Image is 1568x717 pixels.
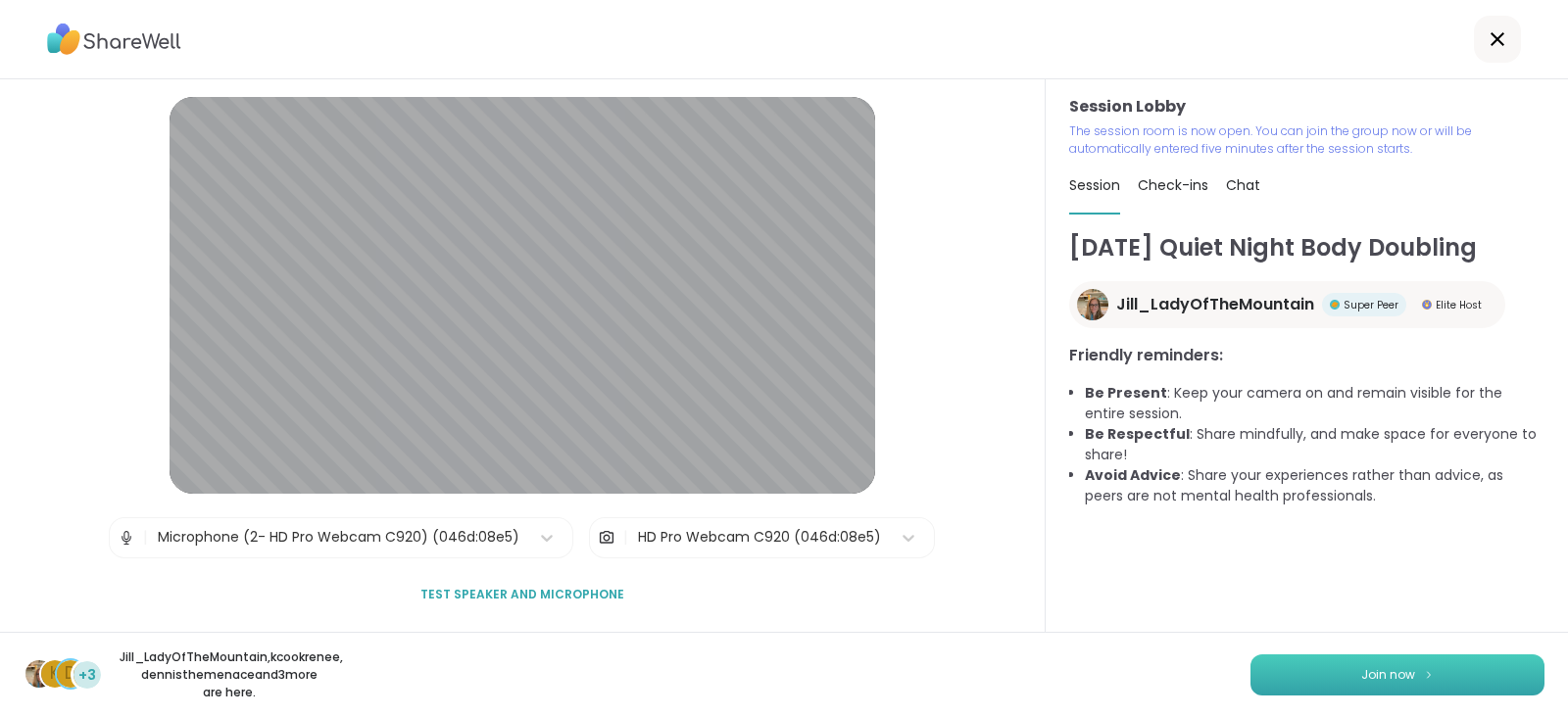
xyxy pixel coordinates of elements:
[1344,298,1398,312] span: Super Peer
[158,527,519,548] div: Microphone (2- HD Pro Webcam C920) (046d:08e5)
[1422,300,1432,310] img: Elite Host
[623,518,628,557] span: |
[1069,122,1544,158] p: The session room is now open. You can join the group now or will be automatically entered five mi...
[1069,344,1544,367] h3: Friendly reminders:
[1423,669,1435,680] img: ShareWell Logomark
[420,586,624,603] span: Test speaker and microphone
[1069,175,1120,195] span: Session
[598,518,615,557] img: Camera
[1085,383,1544,424] li: : Keep your camera on and remain visible for the entire session.
[1085,465,1544,506] li: : Share your experiences rather than advice, as peers are not mental health professionals.
[1085,424,1544,465] li: : Share mindfully, and make space for everyone to share!
[638,527,881,548] div: HD Pro Webcam C920 (046d:08e5)
[1436,298,1482,312] span: Elite Host
[47,17,181,62] img: ShareWell Logo
[118,518,135,557] img: Microphone
[1138,175,1208,195] span: Check-ins
[1361,666,1415,684] span: Join now
[143,518,148,557] span: |
[50,661,60,687] span: k
[1085,465,1181,485] b: Avoid Advice
[78,665,96,686] span: +3
[1069,230,1544,265] h1: [DATE] Quiet Night Body Doubling
[65,661,76,687] span: d
[1069,281,1505,328] a: Jill_LadyOfTheMountainJill_LadyOfTheMountainSuper PeerSuper PeerElite HostElite Host
[1085,383,1167,403] b: Be Present
[1330,300,1340,310] img: Super Peer
[413,574,632,615] button: Test speaker and microphone
[120,648,339,701] p: Jill_LadyOfTheMountain , kcookrenee , dennisthemenace and 3 more are here.
[1116,293,1314,316] span: Jill_LadyOfTheMountain
[1069,95,1544,119] h3: Session Lobby
[1085,424,1190,444] b: Be Respectful
[1077,289,1108,320] img: Jill_LadyOfTheMountain
[1250,654,1544,695] button: Join now
[25,660,53,688] img: Jill_LadyOfTheMountain
[1226,175,1260,195] span: Chat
